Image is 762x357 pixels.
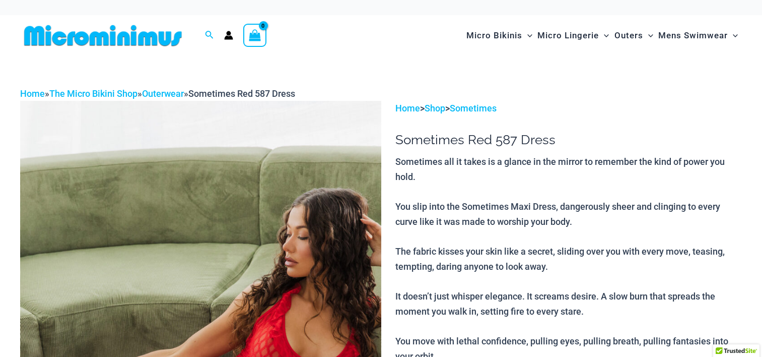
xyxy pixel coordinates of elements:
[49,88,137,99] a: The Micro Bikini Shop
[243,24,266,47] a: View Shopping Cart, empty
[464,20,535,51] a: Micro BikinisMenu ToggleMenu Toggle
[522,23,532,48] span: Menu Toggle
[658,23,728,48] span: Mens Swimwear
[224,31,233,40] a: Account icon link
[450,103,497,113] a: Sometimes
[395,103,420,113] a: Home
[20,88,45,99] a: Home
[614,23,643,48] span: Outers
[612,20,656,51] a: OutersMenu ToggleMenu Toggle
[20,24,186,47] img: MM SHOP LOGO FLAT
[20,88,295,99] span: » » »
[537,23,599,48] span: Micro Lingerie
[425,103,445,113] a: Shop
[462,19,742,52] nav: Site Navigation
[656,20,740,51] a: Mens SwimwearMenu ToggleMenu Toggle
[643,23,653,48] span: Menu Toggle
[188,88,295,99] span: Sometimes Red 587 Dress
[728,23,738,48] span: Menu Toggle
[395,132,742,148] h1: Sometimes Red 587 Dress
[535,20,611,51] a: Micro LingerieMenu ToggleMenu Toggle
[205,29,214,42] a: Search icon link
[395,101,742,116] p: > >
[599,23,609,48] span: Menu Toggle
[142,88,184,99] a: Outerwear
[466,23,522,48] span: Micro Bikinis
